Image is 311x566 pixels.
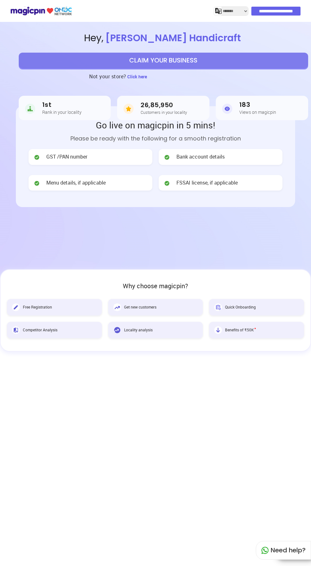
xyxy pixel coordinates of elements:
[29,134,282,143] p: Please be ready with the following for a smooth registration
[176,179,238,186] span: FSSAI license, if applicable
[19,53,308,68] button: CLAIM YOUR BUSINESS
[124,304,156,310] span: Get new customers
[225,327,256,333] span: Benefits of ₹50K
[214,326,222,334] img: Benefits of ₹50K
[176,153,225,160] span: Bank account details
[124,327,153,333] span: Locality analysis
[215,8,222,14] img: j2MGCQAAAABJRU5ErkJggg==
[239,110,276,114] h5: Views on magicpin
[46,153,87,160] span: GST /PAN number
[222,102,232,115] img: Views
[12,326,20,334] img: Competitor Analysis
[42,101,82,108] h3: 1st
[23,327,57,333] span: Competitor Analysis
[214,303,222,311] img: Quick Onboarding
[141,101,187,109] h3: 26,85,950
[256,541,311,560] div: Need help?
[164,154,170,160] img: check
[261,547,269,554] img: whatapp_green.7240e66a.svg
[46,179,106,186] span: Menu details, if applicable
[164,180,170,186] img: check
[141,110,187,114] h5: Customers in your locality
[42,110,82,114] h5: Rank in your locality
[7,283,304,290] h2: Why choose magicpin?
[127,74,147,80] span: Click here
[123,102,134,115] img: Customers
[23,304,52,310] span: Free Registration
[34,154,40,160] img: check
[239,101,276,108] h3: 183
[12,303,20,311] img: Free Registration
[10,5,72,16] img: ondc-logo-new-small.8a59708e.svg
[225,304,256,310] span: Quick Onboarding
[16,31,311,45] span: Hey ,
[113,303,121,311] img: Get new customers
[34,180,40,186] img: check
[29,119,282,131] h2: Go live on magicpin in 5 mins!
[25,102,35,115] img: Rank
[89,68,126,84] h3: Not your store?
[103,31,243,45] span: [PERSON_NAME] Handicraft
[113,326,121,334] img: Locality analysis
